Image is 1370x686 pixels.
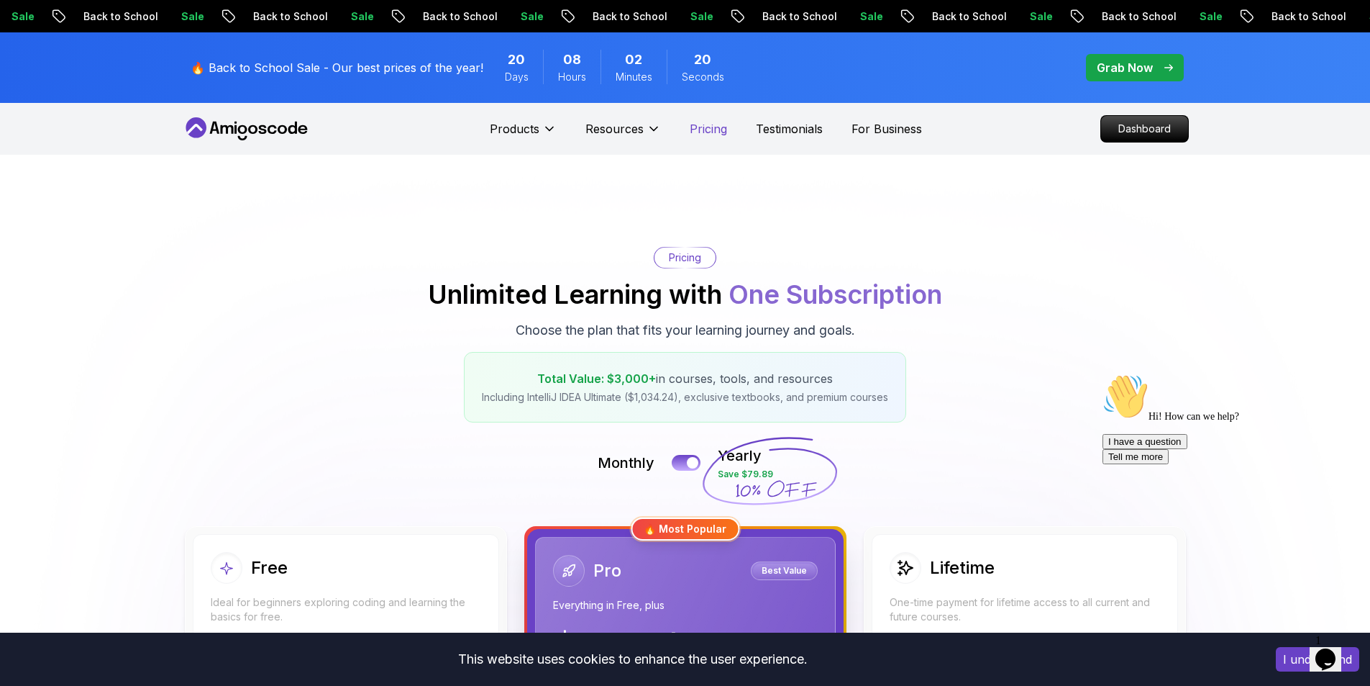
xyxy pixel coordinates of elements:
[1086,9,1184,24] p: Back to School
[6,43,142,54] span: Hi! How can we help?
[191,59,483,76] p: 🔥 Back to School Sale - Our best prices of the year!
[490,120,539,137] p: Products
[558,70,586,84] span: Hours
[407,9,505,24] p: Back to School
[585,120,661,149] button: Resources
[1100,115,1189,143] a: Dashboard
[1184,9,1230,24] p: Sale
[930,556,995,579] h2: Lifetime
[577,9,675,24] p: Back to School
[505,70,529,84] span: Days
[335,9,381,24] p: Sale
[516,320,855,340] p: Choose the plan that fits your learning journey and goals.
[1101,116,1188,142] p: Dashboard
[68,9,165,24] p: Back to School
[211,595,481,624] p: Ideal for beginners exploring coding and learning the basics for free.
[508,50,525,70] span: 20 Days
[251,556,288,579] h2: Free
[844,9,890,24] p: Sale
[890,595,1160,624] p: One-time payment for lifetime access to all current and future courses.
[482,370,888,387] p: in courses, tools, and resources
[682,70,724,84] span: Seconds
[553,598,818,613] p: Everything in Free, plus
[6,6,265,96] div: 👋Hi! How can we help?I have a questionTell me more
[746,9,844,24] p: Back to School
[553,630,790,664] p: $ 19.97 / Month
[537,371,656,386] span: Total Value: $3,000+
[165,9,211,24] p: Sale
[6,6,52,52] img: :wave:
[598,453,654,473] p: Monthly
[690,120,727,137] a: Pricing
[753,564,816,578] p: Best Value
[593,559,621,582] h2: Pro
[1276,647,1359,672] button: Accept cookies
[1256,9,1353,24] p: Back to School
[756,120,823,137] a: Testimonials
[694,50,711,70] span: 20 Seconds
[237,9,335,24] p: Back to School
[11,644,1254,675] div: This website uses cookies to enhance the user experience.
[1097,59,1153,76] p: Grab Now
[916,9,1014,24] p: Back to School
[1310,628,1356,672] iframe: chat widget
[6,81,72,96] button: Tell me more
[585,120,644,137] p: Resources
[505,9,551,24] p: Sale
[490,120,557,149] button: Products
[482,390,888,405] p: Including IntelliJ IDEA Ultimate ($1,034.24), exclusive textbooks, and premium courses
[675,9,721,24] p: Sale
[729,279,942,310] span: One Subscription
[669,251,701,265] p: Pricing
[1097,368,1356,621] iframe: chat widget
[625,50,642,70] span: 2 Minutes
[616,70,652,84] span: Minutes
[428,280,942,309] h2: Unlimited Learning with
[6,66,91,81] button: I have a question
[1014,9,1060,24] p: Sale
[563,50,581,70] span: 8 Hours
[851,120,922,137] a: For Business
